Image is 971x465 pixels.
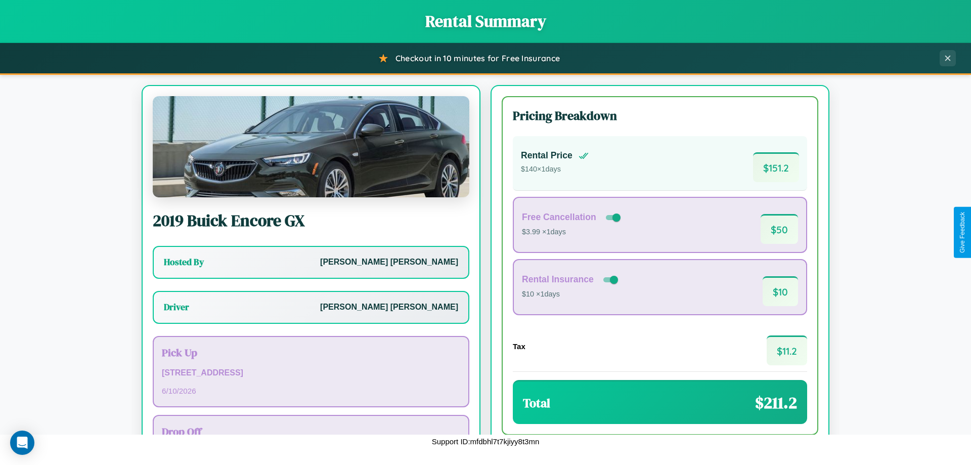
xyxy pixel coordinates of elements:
span: $ 211.2 [755,392,797,414]
div: Open Intercom Messenger [10,431,34,455]
span: Checkout in 10 minutes for Free Insurance [395,53,560,63]
p: $ 140 × 1 days [521,163,589,176]
span: $ 151.2 [753,152,799,182]
h4: Rental Price [521,150,572,161]
h4: Rental Insurance [522,274,594,285]
p: Support ID: mfdbhl7t7kjiyy8t3mn [432,435,540,448]
h4: Tax [513,342,525,351]
p: $3.99 × 1 days [522,226,623,239]
p: [PERSON_NAME] [PERSON_NAME] [320,300,458,315]
h3: Drop Off [162,424,460,439]
span: $ 50 [761,214,798,244]
h1: Rental Summary [10,10,961,32]
h3: Driver [164,301,189,313]
p: 6 / 10 / 2026 [162,384,460,398]
span: $ 11.2 [767,335,807,365]
p: [PERSON_NAME] [PERSON_NAME] [320,255,458,270]
h3: Hosted By [164,256,204,268]
h3: Pricing Breakdown [513,107,807,124]
h2: 2019 Buick Encore GX [153,209,469,232]
h4: Free Cancellation [522,212,596,223]
h3: Pick Up [162,345,460,360]
span: $ 10 [763,276,798,306]
img: Buick Encore GX [153,96,469,197]
p: [STREET_ADDRESS] [162,366,460,381]
h3: Total [523,395,550,411]
p: $10 × 1 days [522,288,620,301]
div: Give Feedback [959,212,966,253]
